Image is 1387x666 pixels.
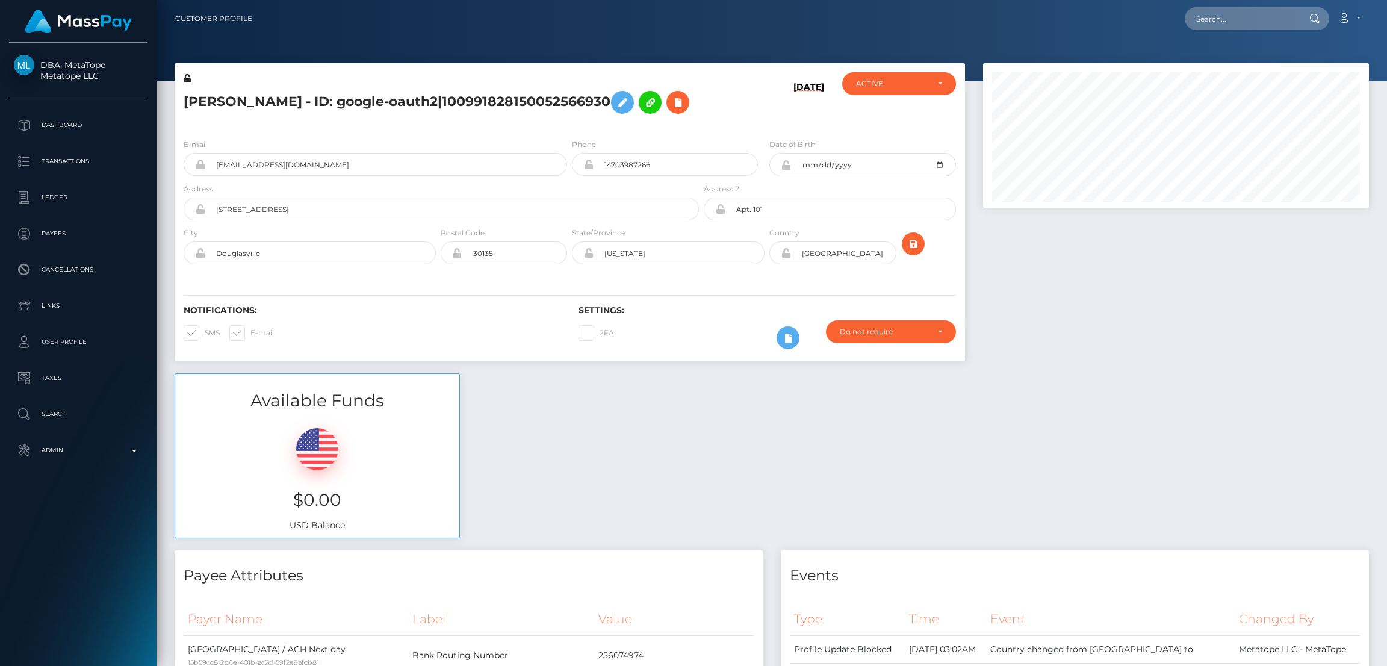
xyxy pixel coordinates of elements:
h5: [PERSON_NAME] - ID: google-oauth2|100991828150052566930 [184,85,692,120]
th: Changed By [1235,603,1360,636]
button: Do not require [826,320,956,343]
h6: Notifications: [184,305,560,316]
p: Cancellations [14,261,143,279]
a: Customer Profile [175,6,252,31]
label: E-mail [184,139,207,150]
h4: Payee Attributes [184,565,754,587]
a: Payees [9,219,147,249]
img: MassPay Logo [25,10,132,33]
div: USD Balance [175,413,459,538]
a: User Profile [9,327,147,357]
a: Links [9,291,147,321]
label: 2FA [579,325,614,341]
th: Type [790,603,905,636]
th: Label [408,603,594,636]
p: Payees [14,225,143,243]
p: Transactions [14,152,143,170]
img: USD.png [296,428,338,470]
input: Search... [1185,7,1298,30]
label: Address [184,184,213,195]
a: Cancellations [9,255,147,285]
p: Admin [14,441,143,459]
label: Address 2 [704,184,739,195]
span: DBA: MetaTope Metatope LLC [9,60,147,81]
label: SMS [184,325,220,341]
td: Country changed from [GEOGRAPHIC_DATA] to [986,635,1235,663]
label: City [184,228,198,238]
td: [DATE] 03:02AM [905,635,986,663]
label: E-mail [229,325,274,341]
td: Profile Update Blocked [790,635,905,663]
img: Metatope LLC [14,55,34,75]
a: Search [9,399,147,429]
h4: Events [790,565,1360,587]
td: Metatope LLC - MetaTope [1235,635,1360,663]
p: Taxes [14,369,143,387]
a: Taxes [9,363,147,393]
label: Postal Code [441,228,485,238]
label: Country [769,228,799,238]
a: Dashboard [9,110,147,140]
p: Links [14,297,143,315]
p: Dashboard [14,116,143,134]
p: Ledger [14,188,143,207]
div: ACTIVE [856,79,928,89]
th: Event [986,603,1235,636]
th: Time [905,603,986,636]
h3: Available Funds [175,389,459,412]
label: State/Province [572,228,625,238]
a: Admin [9,435,147,465]
th: Payer Name [184,603,408,636]
h6: Settings: [579,305,955,316]
h3: $0.00 [184,488,450,512]
h6: [DATE] [793,82,824,124]
button: ACTIVE [842,72,956,95]
label: Phone [572,139,596,150]
p: User Profile [14,333,143,351]
a: Ledger [9,182,147,213]
a: Transactions [9,146,147,176]
div: Do not require [840,327,928,337]
th: Value [594,603,754,636]
p: Search [14,405,143,423]
label: Date of Birth [769,139,816,150]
